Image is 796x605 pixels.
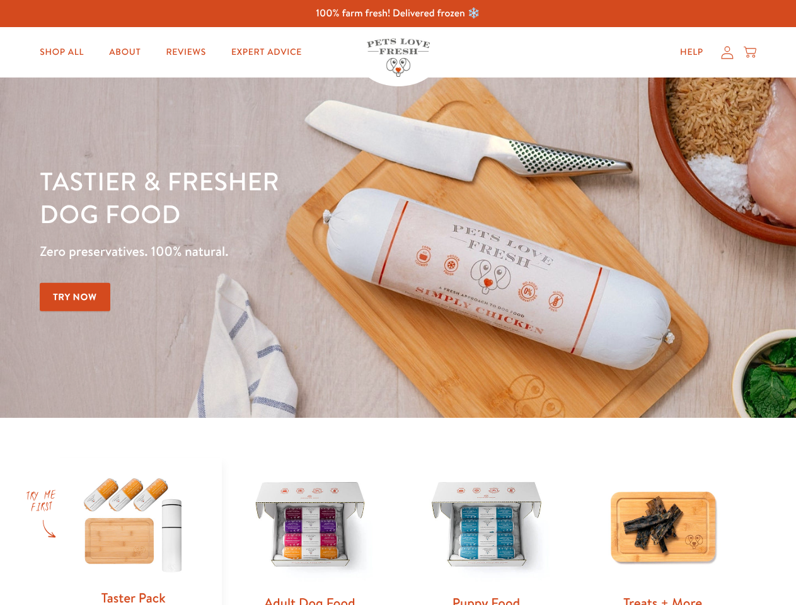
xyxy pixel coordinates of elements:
a: Shop All [30,40,94,65]
a: Help [670,40,713,65]
p: Zero preservatives. 100% natural. [40,240,517,263]
h1: Tastier & fresher dog food [40,164,517,230]
img: Pets Love Fresh [367,38,430,77]
a: Try Now [40,283,110,311]
a: About [99,40,151,65]
a: Expert Advice [221,40,312,65]
a: Reviews [156,40,216,65]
